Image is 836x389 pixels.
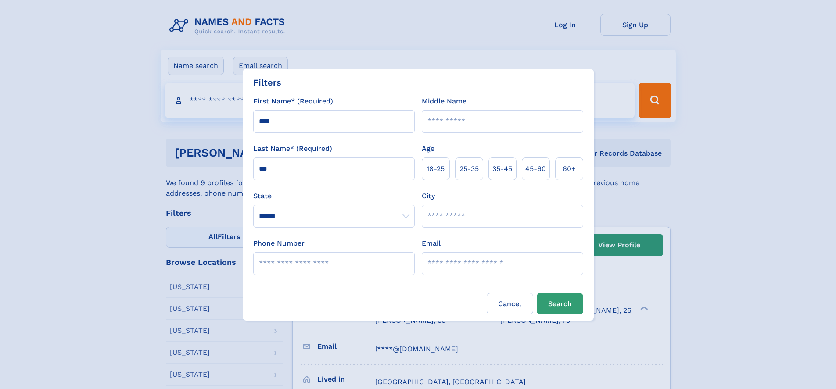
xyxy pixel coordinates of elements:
[253,191,415,201] label: State
[422,238,441,249] label: Email
[422,191,435,201] label: City
[492,164,512,174] span: 35‑45
[459,164,479,174] span: 25‑35
[487,293,533,314] label: Cancel
[537,293,583,314] button: Search
[422,96,466,107] label: Middle Name
[563,164,576,174] span: 60+
[253,96,333,107] label: First Name* (Required)
[253,238,305,249] label: Phone Number
[253,143,332,154] label: Last Name* (Required)
[253,76,281,89] div: Filters
[422,143,434,154] label: Age
[427,164,445,174] span: 18‑25
[525,164,546,174] span: 45‑60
